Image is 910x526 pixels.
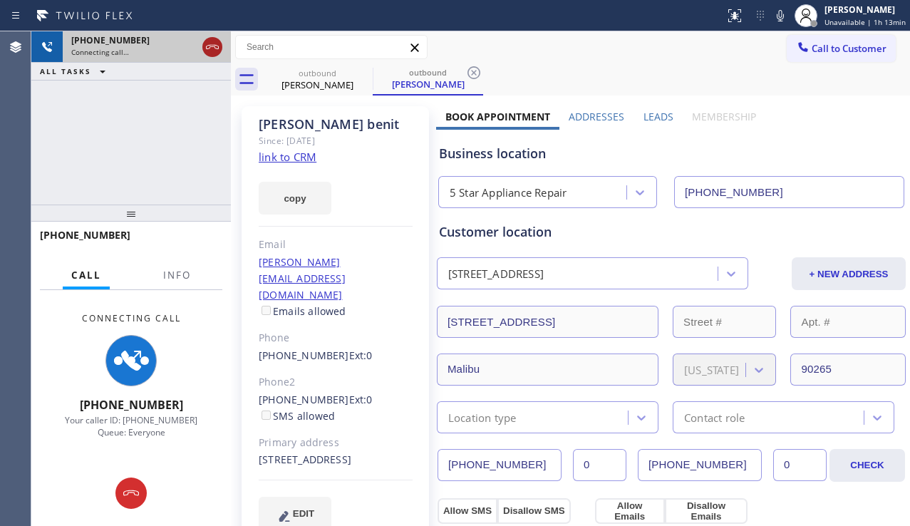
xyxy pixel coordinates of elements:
[374,78,482,91] div: [PERSON_NAME]
[115,478,147,509] button: Hang up
[259,116,413,133] div: [PERSON_NAME] benit
[259,304,346,318] label: Emails allowed
[259,330,413,346] div: Phone
[163,269,191,282] span: Info
[643,110,673,123] label: Leads
[259,435,413,451] div: Primary address
[665,498,748,524] button: Disallow Emails
[71,269,101,282] span: Call
[374,63,482,94] div: Shally benit
[638,449,762,481] input: Phone Number 2
[595,498,665,524] button: Allow Emails
[792,257,906,290] button: + NEW ADDRESS
[439,222,904,242] div: Customer location
[438,498,497,524] button: Allow SMS
[82,312,181,324] span: Connecting Call
[262,306,271,315] input: Emails allowed
[202,37,222,57] button: Hang up
[259,349,349,362] a: [PHONE_NUMBER]
[349,393,373,406] span: Ext: 0
[349,349,373,362] span: Ext: 0
[259,182,331,215] button: copy
[40,228,130,242] span: [PHONE_NUMBER]
[437,354,658,386] input: City
[573,449,626,481] input: Ext.
[437,306,658,338] input: Address
[829,449,905,482] button: CHECK
[684,409,745,426] div: Contact role
[497,498,571,524] button: Disallow SMS
[439,144,904,163] div: Business location
[824,17,906,27] span: Unavailable | 1h 13min
[259,237,413,253] div: Email
[264,63,371,96] div: Shally benit
[264,78,371,91] div: [PERSON_NAME]
[374,67,482,78] div: outbound
[31,63,120,80] button: ALL TASKS
[259,150,316,164] a: link to CRM
[259,255,346,301] a: [PERSON_NAME][EMAIL_ADDRESS][DOMAIN_NAME]
[259,133,413,149] div: Since: [DATE]
[262,411,271,420] input: SMS allowed
[773,449,827,481] input: Ext. 2
[259,409,335,423] label: SMS allowed
[812,42,886,55] span: Call to Customer
[63,262,110,289] button: Call
[448,409,517,426] div: Location type
[259,393,349,406] a: [PHONE_NUMBER]
[438,449,562,481] input: Phone Number
[824,4,906,16] div: [PERSON_NAME]
[450,185,567,201] div: 5 Star Appliance Repair
[80,397,183,413] span: [PHONE_NUMBER]
[40,66,91,76] span: ALL TASKS
[71,47,129,57] span: Connecting call…
[71,34,150,46] span: [PHONE_NUMBER]
[259,374,413,391] div: Phone2
[790,354,906,386] input: ZIP
[569,110,624,123] label: Addresses
[65,414,197,438] span: Your caller ID: [PHONE_NUMBER] Queue: Everyone
[770,6,790,26] button: Mute
[674,176,904,208] input: Phone Number
[692,110,756,123] label: Membership
[448,266,544,282] div: [STREET_ADDRESS]
[293,508,314,519] span: EDIT
[445,110,550,123] label: Book Appointment
[264,68,371,78] div: outbound
[673,306,777,338] input: Street #
[790,306,906,338] input: Apt. #
[236,36,427,58] input: Search
[787,35,896,62] button: Call to Customer
[155,262,200,289] button: Info
[259,452,413,468] div: [STREET_ADDRESS]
